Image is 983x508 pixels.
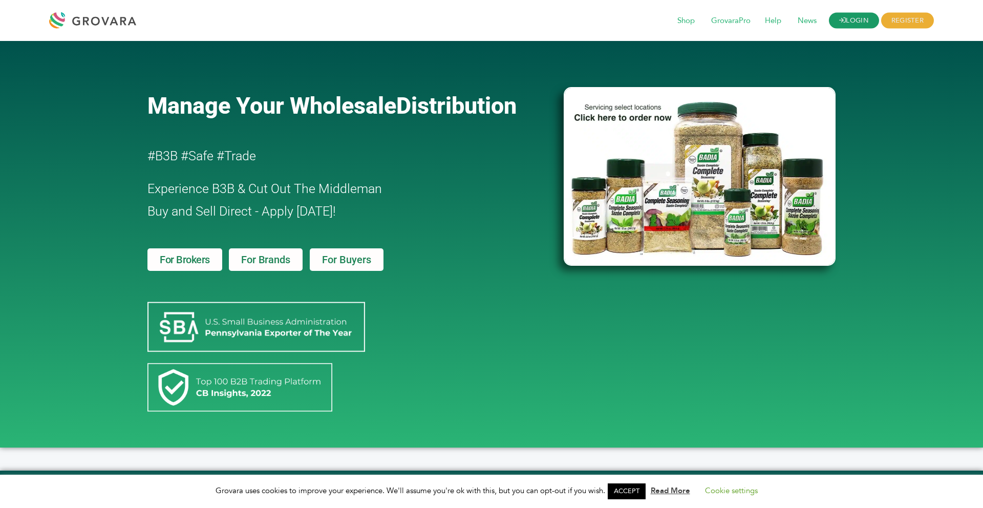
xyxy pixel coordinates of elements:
a: Shop [670,15,702,27]
a: LOGIN [829,13,879,29]
a: For Buyers [310,248,383,271]
span: For Buyers [322,255,371,265]
span: REGISTER [881,13,934,29]
span: Shop [670,11,702,31]
a: GrovaraPro [704,15,758,27]
a: For Brokers [147,248,222,271]
span: GrovaraPro [704,11,758,31]
span: Buy and Sell Direct - Apply [DATE]! [147,204,336,219]
a: ACCEPT [608,483,646,499]
a: Manage Your WholesaleDistribution [147,92,547,119]
span: Experience B3B & Cut Out The Middleman [147,181,382,196]
span: News [790,11,824,31]
span: Manage Your Wholesale [147,92,396,119]
h2: #B3B #Safe #Trade [147,145,505,167]
a: Help [758,15,788,27]
a: For Brands [229,248,302,271]
span: Grovara uses cookies to improve your experience. We'll assume you're ok with this, but you can op... [216,485,768,496]
a: Cookie settings [705,485,758,496]
span: Help [758,11,788,31]
span: Distribution [396,92,517,119]
span: For Brokers [160,255,210,265]
span: For Brands [241,255,290,265]
a: Read More [651,485,690,496]
a: News [790,15,824,27]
